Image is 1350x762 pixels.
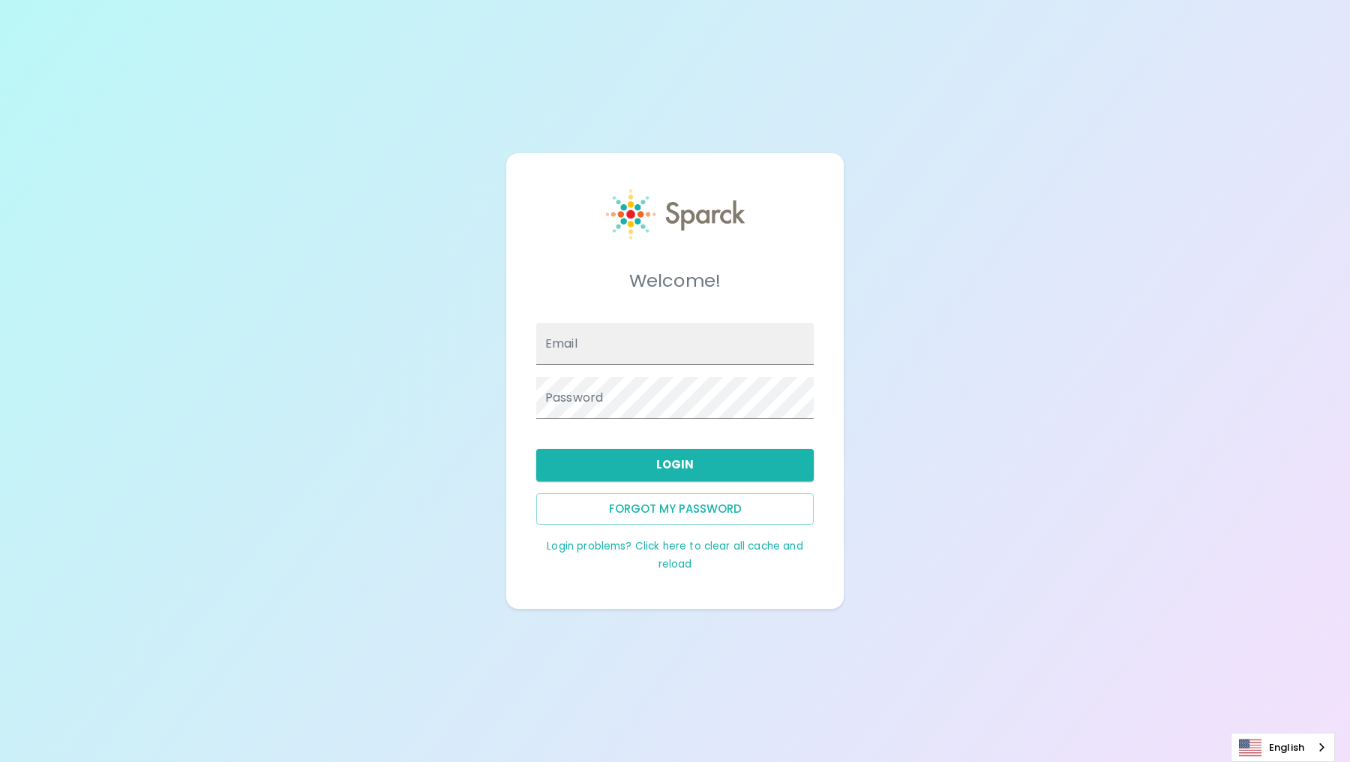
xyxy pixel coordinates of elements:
[606,189,745,239] img: Sparck logo
[547,539,802,571] a: Login problems? Click here to clear all cache and reload
[1231,733,1335,762] aside: Language selected: English
[536,493,814,525] button: Forgot my password
[1231,733,1334,761] a: English
[536,269,814,293] h5: Welcome!
[1231,733,1335,762] div: Language
[536,449,814,480] button: Login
